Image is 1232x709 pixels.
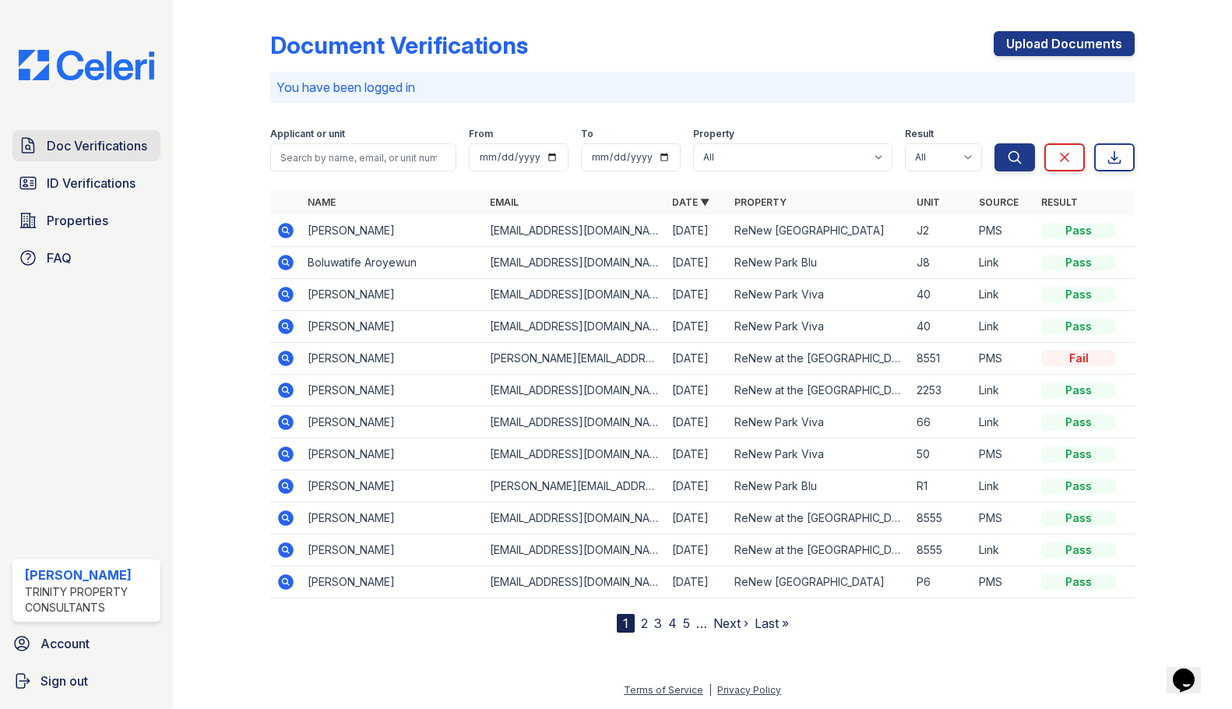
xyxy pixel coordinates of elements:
[301,279,484,311] td: [PERSON_NAME]
[917,196,940,208] a: Unit
[1041,510,1116,526] div: Pass
[728,375,910,407] td: ReNew at the [GEOGRAPHIC_DATA]
[973,439,1035,471] td: PMS
[728,503,910,534] td: ReNew at the [GEOGRAPHIC_DATA]
[973,534,1035,566] td: Link
[910,503,973,534] td: 8555
[728,439,910,471] td: ReNew Park Viva
[728,534,910,566] td: ReNew at the [GEOGRAPHIC_DATA]
[301,215,484,247] td: [PERSON_NAME]
[666,247,728,279] td: [DATE]
[728,471,910,503] td: ReNew Park Blu
[484,407,666,439] td: [EMAIL_ADDRESS][DOMAIN_NAME]
[910,343,973,375] td: 8551
[666,279,728,311] td: [DATE]
[301,343,484,375] td: [PERSON_NAME]
[301,503,484,534] td: [PERSON_NAME]
[979,196,1019,208] a: Source
[1167,647,1216,693] iframe: chat widget
[910,566,973,598] td: P6
[1041,383,1116,398] div: Pass
[728,311,910,343] td: ReNew Park Viva
[910,279,973,311] td: 40
[728,279,910,311] td: ReNew Park Viva
[1041,574,1116,590] div: Pass
[693,128,734,140] label: Property
[994,31,1135,56] a: Upload Documents
[666,311,728,343] td: [DATE]
[973,471,1035,503] td: Link
[1041,446,1116,462] div: Pass
[12,242,160,273] a: FAQ
[484,503,666,534] td: [EMAIL_ADDRESS][DOMAIN_NAME]
[666,503,728,534] td: [DATE]
[12,168,160,199] a: ID Verifications
[617,614,635,633] div: 1
[666,566,728,598] td: [DATE]
[12,205,160,236] a: Properties
[47,174,136,192] span: ID Verifications
[484,375,666,407] td: [EMAIL_ADDRESS][DOMAIN_NAME]
[484,471,666,503] td: [PERSON_NAME][EMAIL_ADDRESS][DOMAIN_NAME]
[484,311,666,343] td: [EMAIL_ADDRESS][DOMAIN_NAME]
[973,503,1035,534] td: PMS
[666,407,728,439] td: [DATE]
[654,616,662,631] a: 3
[6,50,167,80] img: CE_Logo_Blue-a8612792a0a2168367f1c8372b55b34899dd931a85d93a1a3d3e32e68fde9ad4.png
[1041,414,1116,430] div: Pass
[709,684,712,696] div: |
[484,439,666,471] td: [EMAIL_ADDRESS][DOMAIN_NAME]
[301,247,484,279] td: Boluwatife Aroyewun
[910,215,973,247] td: J2
[25,584,154,616] div: Trinity Property Consultants
[910,471,973,503] td: R1
[910,439,973,471] td: 50
[6,665,167,697] a: Sign out
[973,343,1035,375] td: PMS
[910,311,973,343] td: 40
[905,128,934,140] label: Result
[728,247,910,279] td: ReNew Park Blu
[717,684,781,696] a: Privacy Policy
[666,534,728,566] td: [DATE]
[696,614,707,633] span: …
[469,128,493,140] label: From
[973,407,1035,439] td: Link
[25,566,154,584] div: [PERSON_NAME]
[666,375,728,407] td: [DATE]
[301,375,484,407] td: [PERSON_NAME]
[728,343,910,375] td: ReNew at the [GEOGRAPHIC_DATA]
[301,534,484,566] td: [PERSON_NAME]
[668,616,677,631] a: 4
[484,343,666,375] td: [PERSON_NAME][EMAIL_ADDRESS][DOMAIN_NAME]
[713,616,748,631] a: Next ›
[973,279,1035,311] td: Link
[1041,319,1116,334] div: Pass
[490,196,519,208] a: Email
[47,136,147,155] span: Doc Verifications
[308,196,336,208] a: Name
[581,128,593,140] label: To
[728,566,910,598] td: ReNew [GEOGRAPHIC_DATA]
[910,534,973,566] td: 8555
[1041,287,1116,302] div: Pass
[301,311,484,343] td: [PERSON_NAME]
[1041,255,1116,270] div: Pass
[734,196,787,208] a: Property
[666,471,728,503] td: [DATE]
[973,375,1035,407] td: Link
[12,130,160,161] a: Doc Verifications
[728,407,910,439] td: ReNew Park Viva
[728,215,910,247] td: ReNew [GEOGRAPHIC_DATA]
[666,343,728,375] td: [DATE]
[666,215,728,247] td: [DATE]
[672,196,709,208] a: Date ▼
[1041,223,1116,238] div: Pass
[301,407,484,439] td: [PERSON_NAME]
[641,616,648,631] a: 2
[1041,542,1116,558] div: Pass
[301,566,484,598] td: [PERSON_NAME]
[270,143,457,171] input: Search by name, email, or unit number
[47,211,108,230] span: Properties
